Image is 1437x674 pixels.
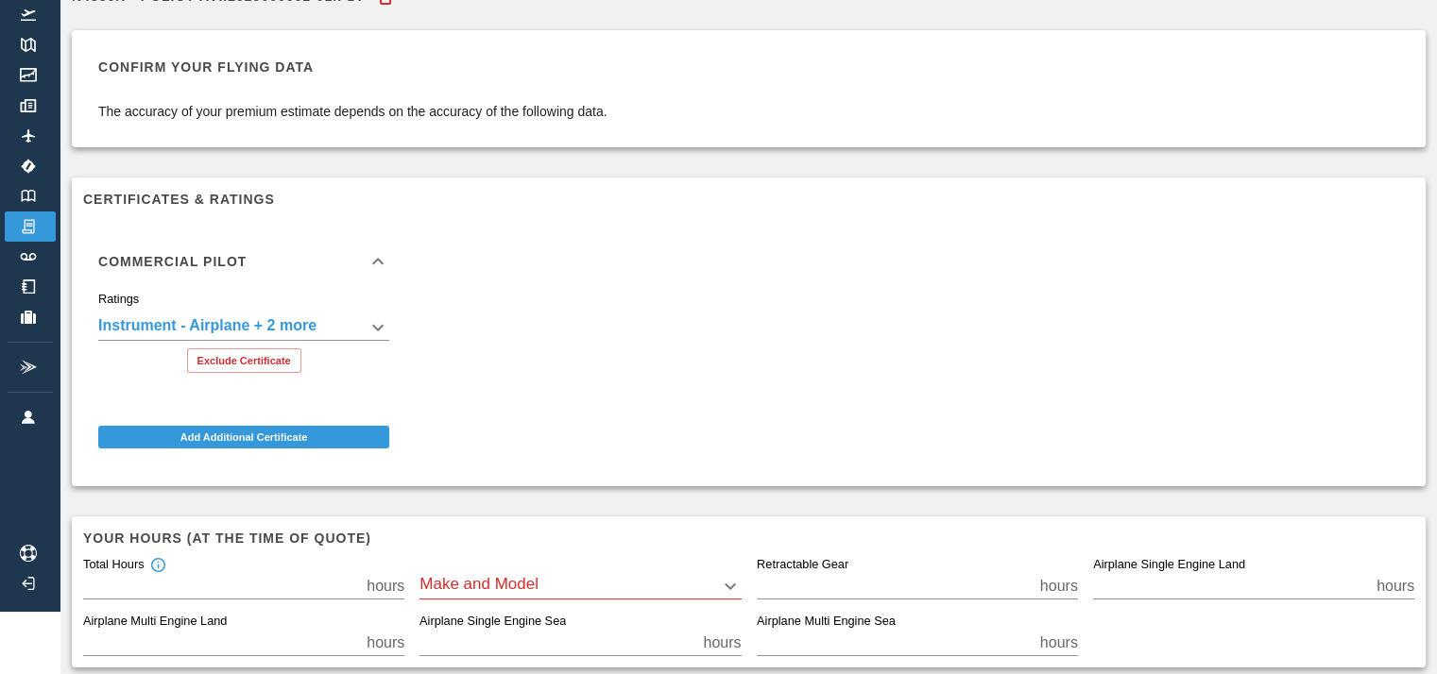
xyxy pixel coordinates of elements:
[83,557,166,574] div: Total Hours
[98,57,607,77] h6: Confirm your flying data
[83,614,227,631] label: Airplane Multi Engine Land
[98,426,389,448] button: Add Additional Certificate
[83,231,404,292] div: Commercial Pilot
[98,291,139,308] label: Ratings
[149,557,166,574] svg: Total hours in fixed-wing aircraft
[367,632,404,654] p: hours
[1093,557,1245,574] label: Airplane Single Engine Land
[1040,575,1078,598] p: hours
[367,575,404,598] p: hours
[98,255,247,268] h6: Commercial Pilot
[419,614,566,631] label: Airplane Single Engine Sea
[83,528,1414,548] h6: Your hours (at the time of quote)
[757,557,848,574] label: Retractable Gear
[1377,575,1414,598] p: hours
[1040,632,1078,654] p: hours
[703,632,741,654] p: hours
[98,102,607,121] p: The accuracy of your premium estimate depends on the accuracy of the following data.
[83,189,1414,210] h6: Certificates & Ratings
[98,314,389,341] div: Instrument - Airplane + 2 more
[83,292,404,388] div: Commercial Pilot
[187,348,301,373] button: Exclude Certificate
[757,614,896,631] label: Airplane Multi Engine Sea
